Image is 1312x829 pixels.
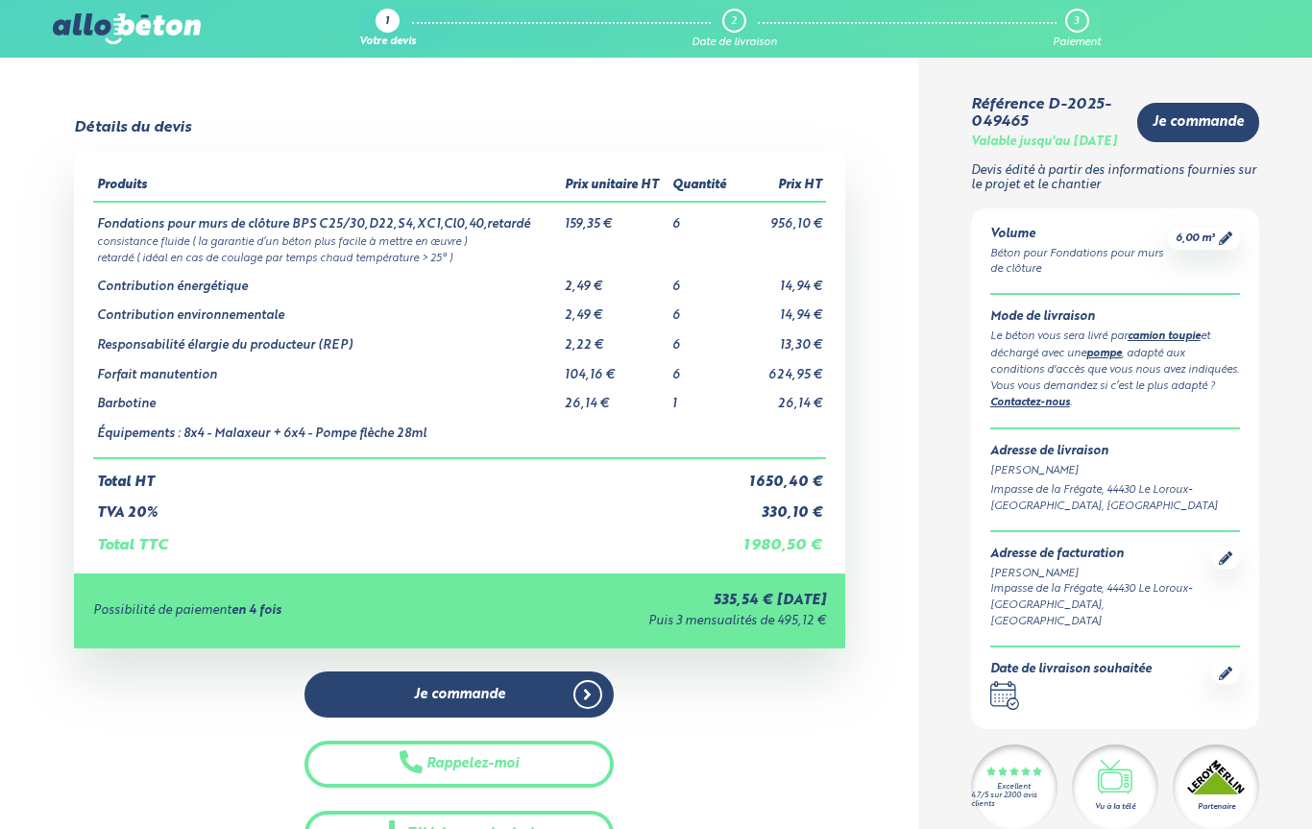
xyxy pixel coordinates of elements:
a: 2 Date de livraison [692,9,777,49]
div: Détails du devis [74,119,191,136]
div: Volume [990,228,1169,242]
img: allobéton [53,13,201,44]
td: Barbotine [93,382,561,412]
td: 1 980,50 € [734,522,826,554]
td: 624,95 € [734,354,826,383]
td: Responsabilité élargie du producteur (REP) [93,324,561,354]
div: Excellent [997,783,1031,792]
div: Votre devis [359,37,416,49]
th: Produits [93,171,561,202]
a: pompe [1086,349,1122,359]
div: 1 [385,16,389,29]
td: 26,14 € [734,382,826,412]
div: Vous vous demandez si c’est le plus adapté ? . [990,378,1241,412]
a: 3 Paiement [1053,9,1101,49]
td: 6 [668,265,734,295]
td: 1 650,40 € [734,458,826,491]
div: Puis 3 mensualités de 495,12 € [470,615,826,629]
div: 3 [1074,15,1079,28]
div: Vu à la télé [1095,801,1135,813]
div: Date de livraison [692,37,777,49]
td: 104,16 € [561,354,669,383]
td: Fondations pour murs de clôture BPS C25/30,D22,S4,XC1,Cl0,40,retardé [93,202,561,232]
td: 6 [668,324,734,354]
div: Adresse de livraison [990,445,1241,459]
td: 26,14 € [561,382,669,412]
div: Le béton vous sera livré par et déchargé avec une , adapté aux conditions d'accès que vous nous a... [990,329,1241,378]
a: camion toupie [1128,331,1201,342]
td: 330,10 € [734,490,826,522]
span: Je commande [414,687,505,703]
td: consistance fluide ( la garantie d’un béton plus facile à mettre en œuvre ) [93,232,826,249]
td: 956,10 € [734,202,826,232]
td: Total HT [93,458,735,491]
td: 2,22 € [561,324,669,354]
div: Mode de livraison [990,310,1241,325]
p: Devis édité à partir des informations fournies sur le projet et le chantier [971,164,1260,192]
div: [PERSON_NAME] [990,566,1212,582]
td: 13,30 € [734,324,826,354]
div: Béton pour Fondations pour murs de clôture [990,246,1169,279]
a: 1 Votre devis [359,9,416,49]
div: 535,54 € [DATE] [470,593,826,609]
td: Forfait manutention [93,354,561,383]
div: [PERSON_NAME] [990,463,1241,479]
a: Contactez-nous [990,398,1070,408]
div: Adresse de facturation [990,548,1212,562]
td: Total TTC [93,522,735,554]
td: Équipements : 8x4 - Malaxeur + 6x4 - Pompe flèche 28ml [93,412,561,458]
iframe: Help widget launcher [1141,754,1291,808]
td: 14,94 € [734,265,826,295]
a: Je commande [1137,103,1259,142]
div: 4.7/5 sur 2300 avis clients [971,792,1057,809]
th: Quantité [668,171,734,202]
div: Impasse de la Frégate, 44430 Le Loroux-[GEOGRAPHIC_DATA], [GEOGRAPHIC_DATA] [990,482,1241,515]
td: TVA 20% [93,490,735,522]
th: Prix unitaire HT [561,171,669,202]
div: 2 [731,15,737,28]
td: 2,49 € [561,265,669,295]
td: 1 [668,382,734,412]
th: Prix HT [734,171,826,202]
td: 14,94 € [734,294,826,324]
strong: en 4 fois [231,604,281,617]
td: retardé ( idéal en cas de coulage par temps chaud température > 25° ) [93,249,826,265]
div: Valable jusqu'au [DATE] [971,135,1117,150]
td: 2,49 € [561,294,669,324]
td: 6 [668,354,734,383]
button: Rappelez-moi [304,741,613,788]
div: Date de livraison souhaitée [990,663,1152,677]
td: 159,35 € [561,202,669,232]
td: Contribution environnementale [93,294,561,324]
a: Je commande [304,671,613,719]
td: 6 [668,202,734,232]
div: Paiement [1053,37,1101,49]
td: 6 [668,294,734,324]
div: Référence D-2025-049465 [971,96,1123,132]
div: Possibilité de paiement [93,604,471,619]
span: Je commande [1153,114,1244,131]
div: Impasse de la Frégate, 44430 Le Loroux-[GEOGRAPHIC_DATA], [GEOGRAPHIC_DATA] [990,581,1212,629]
td: Contribution énergétique [93,265,561,295]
